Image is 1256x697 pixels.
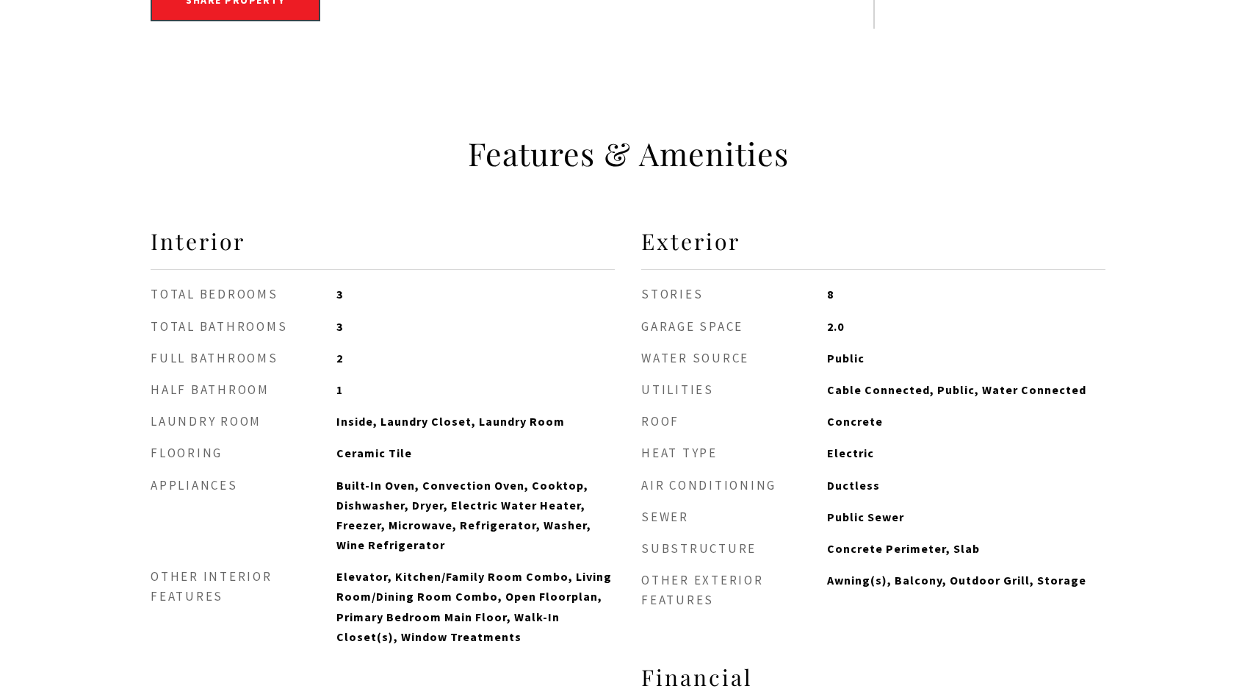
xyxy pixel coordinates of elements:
[641,412,827,432] strong: roof
[827,412,1105,432] span: Concrete
[151,285,336,304] strong: total bedrooms
[151,567,336,647] strong: other interior Features
[336,412,615,432] span: Inside, Laundry Closet, Laundry Room
[336,285,615,304] span: 3
[151,412,336,432] strong: Laundry room
[641,507,827,527] strong: sewer
[827,317,1105,337] span: 2.0
[641,443,827,463] strong: HEAT TYPE
[641,539,827,559] strong: Substructure
[336,443,615,463] span: Ceramic Tile
[827,380,1105,400] span: Cable Connected, Public, Water Connected
[151,443,336,463] strong: Flooring
[827,285,1105,304] span: 8
[641,380,827,400] strong: utilities
[827,539,1105,559] span: Concrete Perimeter, Slab
[641,285,827,304] strong: STORIES
[827,443,1105,463] span: Electric
[110,36,247,74] img: Christie's International Real Estate black text logo
[151,348,336,368] strong: full bathrooms
[641,317,827,337] strong: Garage Space
[641,476,827,496] strong: AIR CONDITIONING
[151,380,336,400] strong: half bathroom
[827,507,1105,527] span: Public Sewer
[641,227,1105,270] h3: Exterior
[336,317,615,337] span: 3
[336,380,615,400] span: 1
[336,567,615,647] span: Elevator, Kitchen/Family Room Combo, Living Room/Dining Room Combo, Open Floorplan, Primary Bedro...
[151,133,1105,174] h2: Features & Amenities
[336,476,615,556] span: Built-In Oven, Convection Oven, Cooktop, Dishwasher, Dryer, Electric Water Heater, Freezer, Micro...
[641,348,827,368] strong: water Source
[827,571,1105,610] span: Awning(s), Balcony, Outdoor Grill, Storage
[336,348,615,368] span: 2
[151,227,615,270] h3: Interior
[827,348,1105,368] span: Public
[151,317,336,337] strong: Total bathrooms
[151,476,336,556] strong: APPLIANCES
[827,476,1105,496] span: Ductless
[641,571,827,610] strong: other exterior Features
